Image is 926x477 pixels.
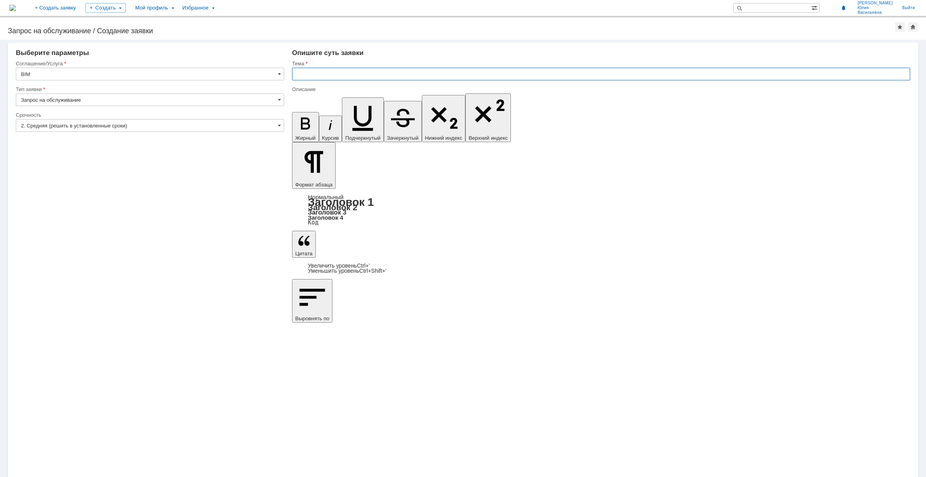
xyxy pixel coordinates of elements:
[9,5,16,11] img: logo
[308,194,343,200] a: Нормальный
[425,135,463,141] span: Нижний индекс
[308,196,374,208] a: Заголовок 1
[292,112,319,142] button: Жирный
[858,6,893,10] span: Юлия
[387,135,419,141] span: Зачеркнутый
[295,315,329,321] span: Выровнять по
[295,251,313,257] span: Цитата
[16,112,283,118] div: Срочность
[858,1,893,6] span: [PERSON_NAME]
[85,3,126,13] div: Создать
[357,262,370,269] span: Ctrl+'
[322,135,339,141] span: Курсив
[345,135,380,141] span: Подчеркнутый
[9,5,16,11] a: Перейти на домашнюю страницу
[292,263,910,274] div: Цитата
[308,268,387,274] a: Decrease
[858,10,893,15] span: Васильевна
[16,87,283,92] div: Тип заявки
[8,27,895,35] div: Запрос на обслуживание / Создание заявки
[908,22,918,32] div: Сделать домашней страницей
[469,135,508,141] span: Верхний индекс
[895,22,905,32] div: Добавить в избранное
[292,61,909,66] div: Тема
[292,279,332,323] button: Выровнять по
[359,268,387,274] span: Ctrl+Shift+'
[308,214,343,221] a: Заголовок 4
[292,142,336,189] button: Формат абзаца
[308,203,357,212] a: Заголовок 2
[308,219,319,226] a: Код
[384,101,422,142] button: Зачеркнутый
[16,61,283,66] div: Соглашение/Услуга
[295,135,316,141] span: Жирный
[292,231,316,258] button: Цитата
[319,116,342,142] button: Курсив
[308,262,370,269] a: Increase
[292,194,910,225] div: Формат абзаца
[292,49,364,57] span: Опишите суть заявки
[295,182,332,188] span: Формат абзаца
[811,4,819,11] span: Расширенный поиск
[422,95,466,142] button: Нижний индекс
[342,97,383,142] button: Подчеркнутый
[16,49,89,57] span: Выберите параметры
[465,93,511,142] button: Верхний индекс
[292,87,909,92] div: Описание
[308,209,346,216] a: Заголовок 3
